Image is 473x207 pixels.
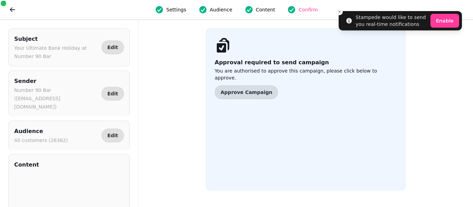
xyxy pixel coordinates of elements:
[210,6,232,13] span: Audience
[14,86,99,111] p: Number 90 Bar ([EMAIL_ADDRESS][DOMAIN_NAME])
[336,8,343,15] button: Close toast
[356,14,428,28] div: Stampede would like to send you real-time notifications
[166,6,186,13] span: Settings
[14,136,68,144] p: All customers (26362)
[107,45,118,50] span: Edit
[430,14,459,28] button: Enable
[215,85,278,99] button: Approve Campaign
[14,76,99,86] h2: Sender
[6,3,19,17] button: go back
[256,6,275,13] span: Content
[221,90,272,95] span: Approve Campaign
[14,44,99,60] p: Your Ultimate Bank Holiday at Number 90 Bar
[14,126,68,136] h2: Audience
[298,6,318,13] span: Confirm
[215,58,397,67] h2: Approval required to send campaign
[101,87,124,101] button: Edit
[101,40,124,54] button: Edit
[14,34,99,44] h2: Subject
[101,129,124,142] button: Edit
[107,133,118,138] span: Edit
[14,160,39,170] h2: Content
[107,91,118,96] span: Edit
[215,67,397,81] p: You are authorised to approve this campaign, please click below to approve.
